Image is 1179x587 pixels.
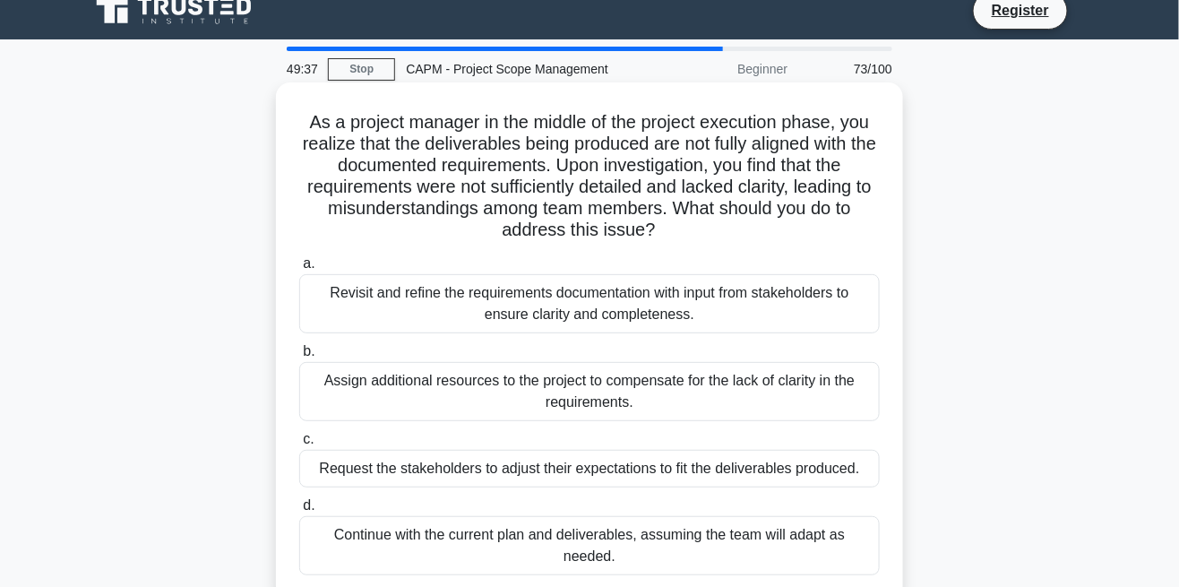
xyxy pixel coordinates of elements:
div: Continue with the current plan and deliverables, assuming the team will adapt as needed. [299,516,880,575]
div: Request the stakeholders to adjust their expectations to fit the deliverables produced. [299,450,880,488]
div: Assign additional resources to the project to compensate for the lack of clarity in the requireme... [299,362,880,421]
h5: As a project manager in the middle of the project execution phase, you realize that the deliverab... [297,111,882,242]
div: Revisit and refine the requirements documentation with input from stakeholders to ensure clarity ... [299,274,880,333]
div: Beginner [641,51,798,87]
span: c. [303,431,314,446]
div: 73/100 [798,51,903,87]
span: a. [303,255,314,271]
a: Stop [328,58,395,81]
span: d. [303,497,314,513]
div: CAPM - Project Scope Management [395,51,641,87]
span: b. [303,343,314,358]
div: 49:37 [276,51,328,87]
